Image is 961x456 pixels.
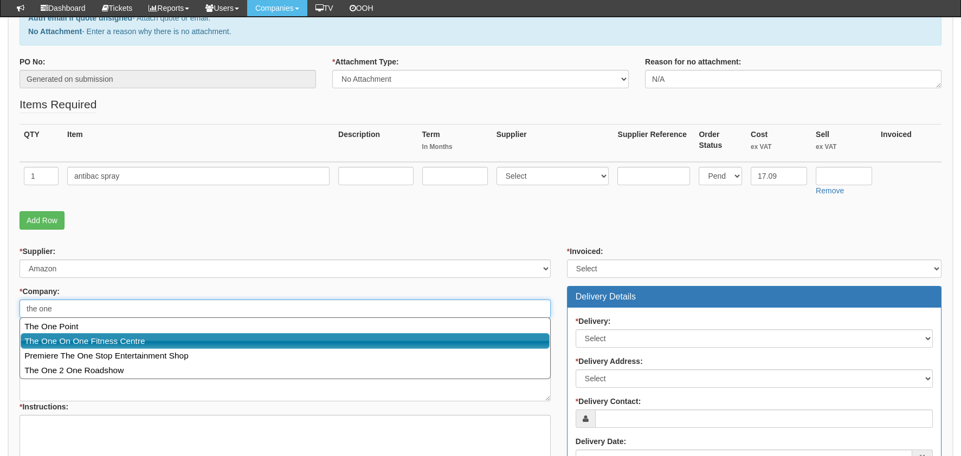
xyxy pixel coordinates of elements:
label: Instructions: [20,401,68,412]
h3: Delivery Details [576,292,933,302]
a: Add Row [20,211,65,230]
th: Sell [811,124,876,162]
legend: Items Required [20,96,96,113]
a: Premiere The One Stop Entertainment Shop [21,348,549,363]
th: QTY [20,124,63,162]
label: Company: [20,286,60,297]
small: ex VAT [816,142,872,152]
th: Supplier Reference [613,124,694,162]
label: Supplier: [20,246,55,257]
th: Description [334,124,418,162]
p: - Attach quote or email. [28,12,933,23]
th: Cost [746,124,811,162]
b: No Attachment [28,27,82,36]
a: Remove [816,186,844,195]
a: The One On One Fitness Centre [21,333,550,349]
a: The One Point [21,319,549,334]
small: In Months [422,142,488,152]
th: Item [63,124,334,162]
label: Delivery: [576,316,611,327]
th: Invoiced [876,124,941,162]
label: PO No: [20,56,45,67]
th: Term [418,124,492,162]
label: Delivery Contact: [576,396,641,407]
small: ex VAT [751,142,807,152]
th: Order Status [694,124,746,162]
label: Delivery Address: [576,356,643,367]
label: Reason for no attachment: [645,56,741,67]
b: Auth email if quote unsigned [28,14,132,22]
th: Supplier [492,124,614,162]
label: Invoiced: [567,246,603,257]
label: Delivery Date: [576,436,626,447]
a: The One 2 One Roadshow [21,363,549,377]
label: Attachment Type: [332,56,399,67]
p: - Enter a reason why there is no attachment. [28,26,933,37]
